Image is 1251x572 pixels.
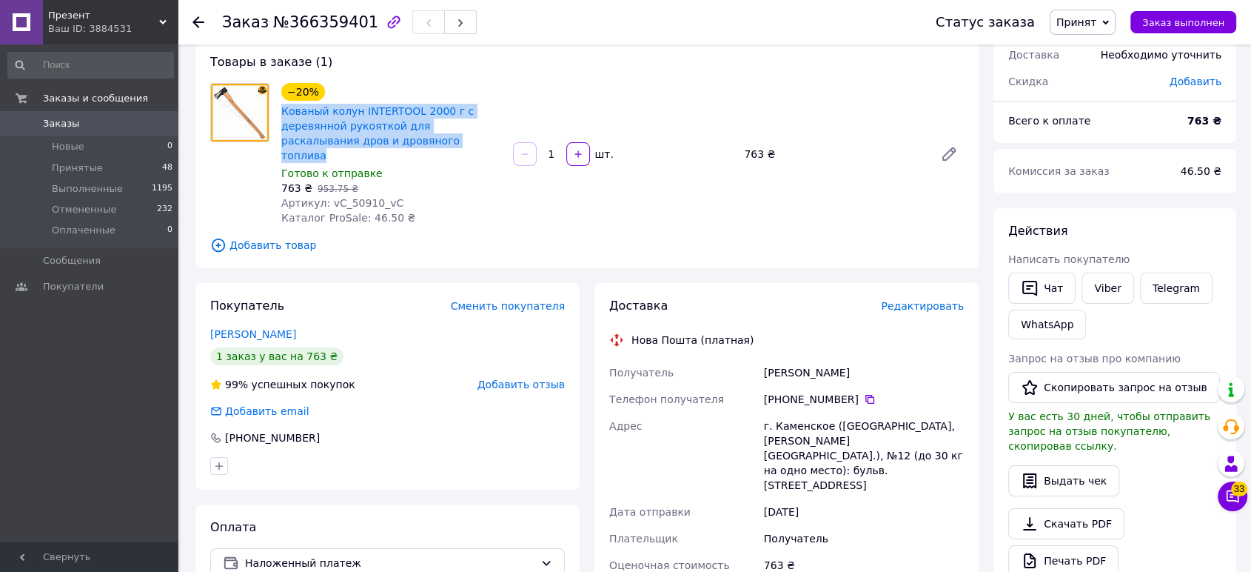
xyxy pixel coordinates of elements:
[1231,482,1247,496] span: 33
[281,167,383,179] span: Готово к отправке
[167,140,172,153] span: 0
[1092,39,1230,71] div: Необходимо уточнить
[225,379,248,390] span: 99%
[162,162,172,175] span: 48
[48,9,159,22] span: Презент
[1181,165,1221,177] span: 46.50 ₴
[1008,372,1220,403] button: Скопировать запрос на отзыв
[318,184,358,194] span: 953.75 ₴
[1187,115,1221,127] b: 763 ₴
[1081,273,1133,304] a: Viber
[224,404,311,419] div: Добавить email
[609,506,691,518] span: Дата отправки
[43,280,104,293] span: Покупатели
[48,22,178,36] div: Ваш ID: 3884531
[609,299,668,313] span: Доставка
[1056,16,1096,28] span: Принят
[1008,115,1090,127] span: Всего к оплате
[1008,224,1067,238] span: Действия
[210,520,256,534] span: Оплата
[761,499,967,525] div: [DATE]
[1008,410,1210,452] span: У вас есть 30 дней, чтобы отправить запрос на отзыв покупателю, скопировав ссылку.
[211,84,269,142] img: Кованый колун INTERTOOL 2000 г с деревянной рукояткой для раскалывания дров и дровяного топлива
[609,533,678,545] span: Плательщик
[281,197,403,209] span: Артикул: vC_50910_vC
[43,254,101,267] span: Сообщения
[52,162,103,175] span: Принятые
[1008,76,1048,87] span: Скидка
[157,203,172,216] span: 232
[273,13,378,31] span: №366359401
[738,144,928,164] div: 763 ₴
[591,147,615,162] div: шт.
[52,140,84,153] span: Новые
[881,300,964,312] span: Редактировать
[609,420,642,432] span: Адрес
[1008,353,1181,365] span: Запрос на отзыв про компанию
[210,299,284,313] span: Покупатель
[43,117,79,130] span: Заказы
[761,525,967,552] div: Получатель
[281,212,415,224] span: Каталог ProSale: 46.50 ₴
[1008,508,1124,539] a: Скачать PDF
[52,203,116,216] span: Отмененные
[192,15,204,30] div: Вернуться назад
[210,347,343,365] div: 1 заказ у вас на 763 ₴
[609,393,724,405] span: Телефон получателя
[761,413,967,499] div: г. Каменское ([GEOGRAPHIC_DATA], [PERSON_NAME][GEOGRAPHIC_DATA].), №12 (до 30 кг на одно место): ...
[1008,310,1086,339] a: WhatsApp
[628,333,757,347] div: Нова Пошта (платная)
[477,379,565,390] span: Добавить отзыв
[1142,17,1224,28] span: Заказ выполнен
[167,224,172,237] span: 0
[43,92,148,105] span: Заказы и сообщения
[281,83,325,101] div: −20%
[210,55,332,69] span: Товары в заказе (1)
[1008,253,1130,265] span: Написать покупателю
[1140,273,1213,304] a: Telegram
[764,392,964,407] div: [PHONE_NUMBER]
[210,377,355,392] div: успешных покупок
[1008,49,1059,61] span: Доставка
[1130,11,1236,33] button: Заказ выполнен
[281,182,312,194] span: 763 ₴
[1008,465,1119,496] button: Выдать чек
[7,52,174,79] input: Поиск
[52,182,123,196] span: Выполненные
[609,367,674,379] span: Получатель
[609,559,730,571] span: Оценочная стоимость
[210,237,964,253] span: Добавить товар
[761,359,967,386] div: [PERSON_NAME]
[52,224,115,237] span: Оплаченные
[1008,273,1076,304] button: Чат
[209,404,311,419] div: Добавить email
[451,300,565,312] span: Сменить покупателя
[936,15,1035,30] div: Статус заказа
[281,105,474,162] a: Кованый колун INTERTOOL 2000 г с деревянной рукояткой для раскалывания дров и дровяного топлива
[1170,76,1221,87] span: Добавить
[1008,165,1110,177] span: Комиссия за заказ
[152,182,172,196] span: 1195
[224,430,321,445] div: [PHONE_NUMBER]
[934,139,964,169] a: Редактировать
[245,555,534,571] span: Наложенный платеж
[1218,482,1247,511] button: Чат с покупателем33
[210,328,296,340] a: [PERSON_NAME]
[222,13,269,31] span: Заказ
